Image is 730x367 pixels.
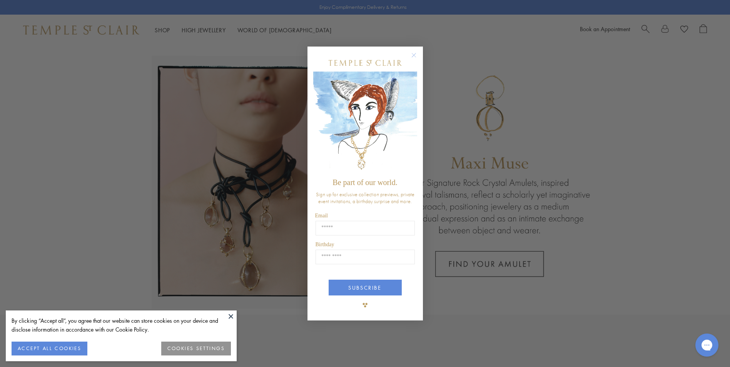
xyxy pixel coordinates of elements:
[313,72,417,174] img: c4a9eb12-d91a-4d4a-8ee0-386386f4f338.jpeg
[12,342,87,355] button: ACCEPT ALL COOKIES
[357,297,373,313] img: TSC
[332,178,397,187] span: Be part of our world.
[12,316,231,334] div: By clicking “Accept all”, you agree that our website can store cookies on your device and disclos...
[413,54,423,64] button: Close dialog
[161,342,231,355] button: COOKIES SETTINGS
[329,60,402,66] img: Temple St. Clair
[692,331,722,359] iframe: Gorgias live chat messenger
[329,280,402,295] button: SUBSCRIBE
[316,191,414,205] span: Sign up for exclusive collection previews, private event invitations, a birthday surprise and more.
[315,213,328,219] span: Email
[316,221,415,235] input: Email
[316,242,334,247] span: Birthday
